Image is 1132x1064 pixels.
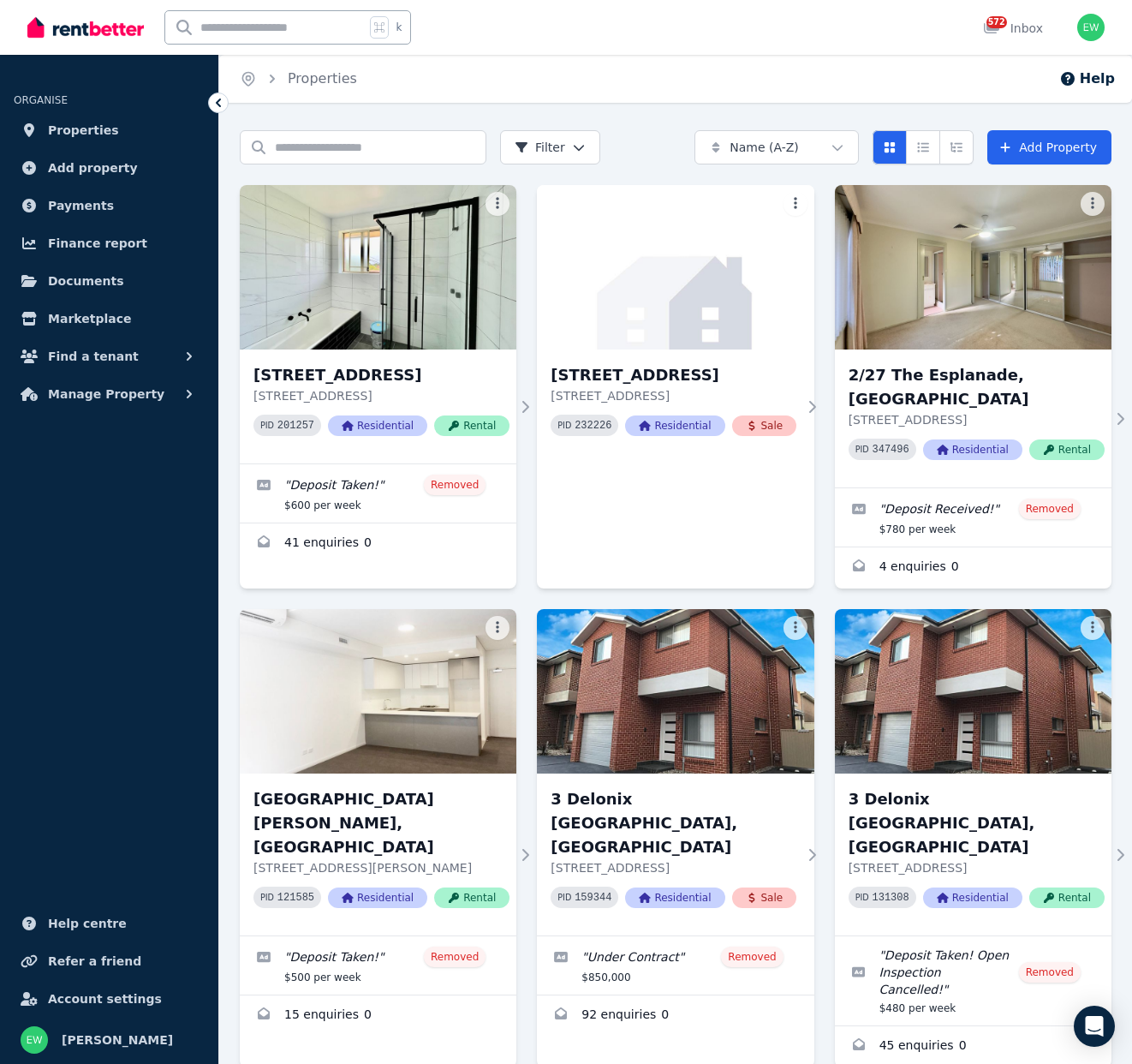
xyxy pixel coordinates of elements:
[849,787,1105,859] h3: 3 Delonix [GEOGRAPHIC_DATA], [GEOGRAPHIC_DATA]
[434,415,509,436] span: Rental
[48,233,147,254] span: Finance report
[27,15,144,40] img: RentBetter
[537,609,813,935] a: 3 Delonix Glade, Kellyville Ridge3 Delonix [GEOGRAPHIC_DATA], [GEOGRAPHIC_DATA][STREET_ADDRESS]PI...
[48,346,139,367] span: Find a tenant
[48,384,164,404] span: Manage Property
[253,387,509,404] p: [STREET_ADDRESS]
[835,936,1111,1025] a: Edit listing: Deposit Taken! Open Inspection Cancelled!
[1029,439,1105,460] span: Rental
[240,936,516,995] a: Edit listing: Deposit Taken!
[48,271,124,291] span: Documents
[625,415,724,436] span: Residential
[1029,888,1105,908] span: Rental
[783,192,807,216] button: More options
[219,55,378,103] nav: Breadcrumb
[62,1030,173,1050] span: [PERSON_NAME]
[240,995,516,1037] a: Enquiries for 2E Charles Street, Canterbury
[551,363,796,387] h3: [STREET_ADDRESS]
[288,70,357,87] a: Properties
[694,130,859,164] button: Name (A-Z)
[537,185,813,350] img: 2 Quay Street, Haymarket
[835,185,1111,487] a: 2/27 The Esplanade, Thornleigh2/27 The Esplanade, [GEOGRAPHIC_DATA][STREET_ADDRESS]PID 347496Resi...
[1059,69,1115,89] button: Help
[987,130,1111,164] a: Add Property
[873,130,907,164] button: Card view
[835,547,1111,589] a: Enquiries for 2/27 The Esplanade, Thornleigh
[14,302,205,336] a: Marketplace
[537,185,813,463] a: 2 Quay Street, Haymarket[STREET_ADDRESS][STREET_ADDRESS]PID 232226ResidentialSale
[48,913,127,934] span: Help centre
[240,464,516,523] a: Edit listing: Deposit Taken!
[537,995,813,1037] a: Enquiries for 3 Delonix Glade, Kellyville Ridge
[515,139,565,156] span: Filter
[48,951,141,971] span: Refer a friend
[14,906,205,941] a: Help centre
[1081,616,1105,640] button: More options
[873,130,974,164] div: View options
[240,609,516,935] a: 2E Charles Street, Canterbury[GEOGRAPHIC_DATA][PERSON_NAME], [GEOGRAPHIC_DATA][STREET_ADDRESS][PE...
[486,616,509,640] button: More options
[14,377,205,411] button: Manage Property
[240,185,516,350] img: 2 Price Lane, Bankstown
[48,308,131,329] span: Marketplace
[939,130,974,164] button: Expanded list view
[551,387,796,404] p: [STREET_ADDRESS]
[575,420,611,432] code: 232226
[240,185,516,463] a: 2 Price Lane, Bankstown[STREET_ADDRESS][STREET_ADDRESS]PID 201257ResidentialRental
[253,787,509,859] h3: [GEOGRAPHIC_DATA][PERSON_NAME], [GEOGRAPHIC_DATA]
[783,616,807,640] button: More options
[260,893,274,902] small: PID
[486,192,509,216] button: More options
[855,893,869,902] small: PID
[434,888,509,908] span: Rental
[732,888,797,908] span: Sale
[260,421,274,430] small: PID
[277,892,314,904] code: 121585
[732,415,797,436] span: Sale
[575,892,611,904] code: 159344
[48,158,138,178] span: Add property
[537,936,813,995] a: Edit listing: Under Contract
[277,420,314,432] code: 201257
[14,226,205,260] a: Finance report
[835,185,1111,350] img: 2/27 The Esplanade, Thornleigh
[253,859,509,876] p: [STREET_ADDRESS][PERSON_NAME]
[986,16,1007,28] span: 572
[849,363,1105,411] h3: 2/27 The Esplanade, [GEOGRAPHIC_DATA]
[849,411,1105,428] p: [STREET_ADDRESS]
[1077,14,1105,41] img: Evelyn Wang
[625,888,724,908] span: Residential
[1074,1006,1115,1047] div: Open Intercom Messenger
[855,445,869,454] small: PID
[14,188,205,223] a: Payments
[923,888,1022,908] span: Residential
[240,523,516,565] a: Enquiries for 2 Price Lane, Bankstown
[835,488,1111,547] a: Edit listing: Deposit Received!
[14,264,205,298] a: Documents
[500,130,600,164] button: Filter
[730,139,799,156] span: Name (A-Z)
[537,609,813,774] img: 3 Delonix Glade, Kellyville Ridge
[240,609,516,774] img: 2E Charles Street, Canterbury
[835,609,1111,774] img: 3 Delonix Glade, Kellyville Ridge
[923,439,1022,460] span: Residential
[21,1026,48,1054] img: Evelyn Wang
[873,892,909,904] code: 131308
[849,859,1105,876] p: [STREET_ADDRESS]
[14,982,205,1016] a: Account settings
[14,339,205,374] button: Find a tenant
[328,888,427,908] span: Residential
[1081,192,1105,216] button: More options
[396,21,402,34] span: k
[48,989,162,1009] span: Account settings
[14,944,205,978] a: Refer a friend
[253,363,509,387] h3: [STREET_ADDRESS]
[551,787,796,859] h3: 3 Delonix [GEOGRAPHIC_DATA], [GEOGRAPHIC_DATA]
[873,444,909,456] code: 347496
[14,94,68,106] span: ORGANISE
[14,151,205,185] a: Add property
[328,415,427,436] span: Residential
[48,195,114,216] span: Payments
[983,20,1043,37] div: Inbox
[557,421,571,430] small: PID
